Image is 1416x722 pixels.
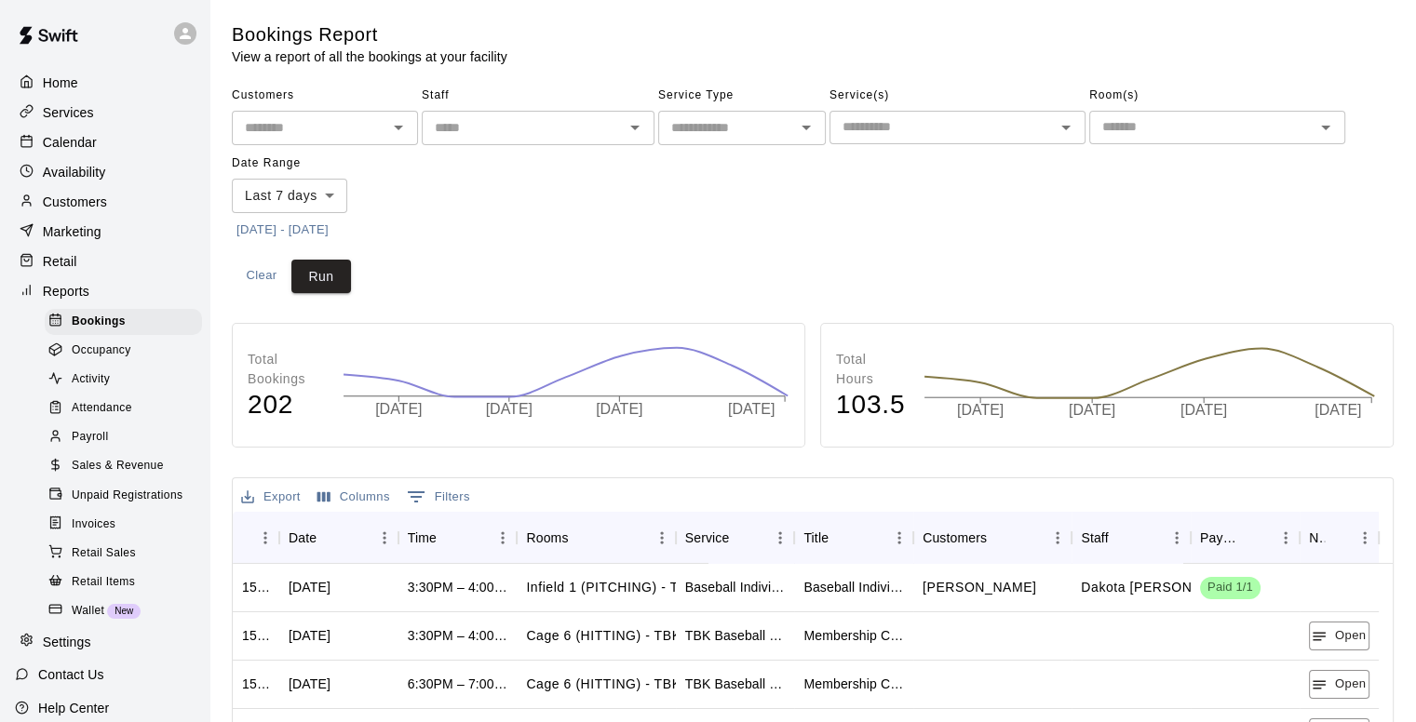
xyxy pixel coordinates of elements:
div: 3:30PM – 4:00PM [408,626,508,645]
button: Sort [437,525,463,551]
a: Settings [15,628,195,656]
div: Time [408,512,437,564]
div: Baseball Individual PITCHING - 30 minutes [803,578,904,596]
span: Retail Items [72,573,135,592]
a: Home [15,69,195,97]
tspan: [DATE] [1070,403,1116,419]
button: Run [291,260,351,294]
button: Sort [829,525,855,551]
p: Services [43,103,94,122]
div: TBK Baseball - Single Cage Rental w/ Machine [685,675,786,693]
div: Sales & Revenue [45,453,202,479]
div: Title [794,512,913,564]
a: Reports [15,277,195,305]
div: Thu, Oct 09, 2025 [289,626,330,645]
button: Open [1309,622,1369,650]
div: Activity [45,367,202,393]
div: Bookings [45,309,202,335]
a: Services [15,99,195,127]
p: Total Hours [836,350,905,389]
div: Membership Cage #6 [803,626,904,645]
span: Attendance [72,399,132,418]
p: Customers [43,193,107,211]
a: Occupancy [45,336,209,365]
p: Home [43,74,78,92]
div: Wed, Oct 08, 2025 [289,578,330,596]
button: Open [1053,114,1079,140]
tspan: [DATE] [1316,403,1363,419]
button: Menu [489,524,517,552]
p: Cage 6 (HITTING) - TBK [526,675,681,694]
p: Reports [43,282,89,301]
div: Title [803,512,829,564]
button: Sort [242,525,268,551]
p: Dakota Bacus [1081,578,1244,597]
button: Open [622,114,648,140]
a: Sales & Revenue [45,452,209,481]
div: TBK Baseball - Single Cage Rental w/ Machine [685,626,786,645]
a: Payroll [45,423,209,452]
p: Settings [43,633,91,651]
div: Last 7 days [232,179,347,213]
button: Menu [766,524,794,552]
span: Wallet [72,602,104,621]
a: Unpaid Registrations [45,481,209,510]
div: Date [289,512,317,564]
div: Membership Cage #6 [803,675,904,693]
button: Open [1309,670,1369,699]
span: Service(s) [829,81,1086,111]
tspan: [DATE] [728,401,775,417]
p: Contact Us [38,665,104,684]
button: [DATE] - [DATE] [232,216,333,245]
span: Unpaid Registrations [72,487,182,505]
span: Bookings [72,313,126,331]
a: Calendar [15,128,195,156]
p: View a report of all the bookings at your facility [232,47,507,66]
button: Menu [1272,524,1300,552]
div: Retail Sales [45,541,202,567]
p: Aiden Wilda [923,578,1036,597]
a: Customers [15,188,195,216]
button: Open [793,114,819,140]
div: 6:30PM – 7:00PM [408,675,508,693]
div: Staff [1072,512,1191,564]
a: Invoices [45,510,209,539]
a: Retail [15,247,195,275]
p: Help Center [38,699,109,717]
a: Retail Sales [45,539,209,568]
span: Staff [422,81,654,111]
button: Menu [885,524,913,552]
tspan: [DATE] [957,403,1004,419]
div: Time [398,512,518,564]
span: Sales & Revenue [72,457,164,475]
span: Paid 1/1 [1200,579,1261,596]
p: Total Bookings [248,350,324,389]
div: Payroll [45,424,202,450]
button: Select columns [313,483,395,512]
a: Retail Items [45,568,209,596]
button: Sort [317,525,343,551]
div: Customers [913,512,1072,564]
div: Availability [15,158,195,186]
tspan: [DATE] [596,401,642,417]
div: Marketing [15,218,195,246]
p: Calendar [43,133,97,152]
div: WalletNew [45,598,202,624]
span: Invoices [72,515,115,534]
button: Menu [251,524,279,552]
button: Menu [1351,524,1379,552]
h4: 202 [248,389,324,421]
tspan: [DATE] [1181,403,1228,419]
span: Room(s) [1089,81,1345,111]
div: Notes [1300,512,1379,564]
h4: 103.5 [836,389,905,421]
div: Notes [1309,512,1325,564]
div: Customers [923,512,987,564]
div: 1506814 [242,626,270,645]
div: Thu, Oct 09, 2025 [289,675,330,693]
h5: Bookings Report [232,22,507,47]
